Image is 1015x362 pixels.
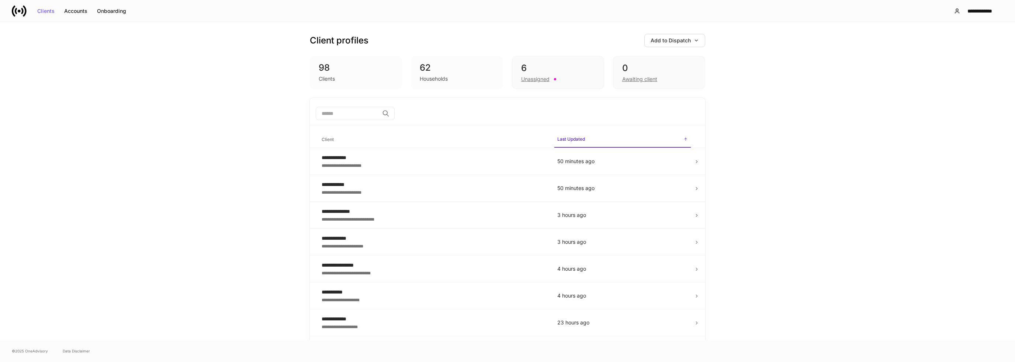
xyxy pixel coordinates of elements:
p: 50 minutes ago [557,184,688,192]
span: Client [319,132,548,147]
p: 3 hours ago [557,211,688,219]
p: 23 hours ago [557,319,688,326]
div: 0Awaiting client [613,56,705,89]
div: Add to Dispatch [651,38,699,43]
div: Clients [319,75,335,82]
div: Accounts [64,8,87,14]
p: 4 hours ago [557,292,688,299]
span: Last Updated [554,132,691,148]
h6: Client [322,136,334,143]
button: Accounts [59,5,92,17]
div: Clients [37,8,55,14]
div: Unassigned [521,75,550,83]
div: 6Unassigned [512,56,604,89]
div: Onboarding [97,8,126,14]
div: 6 [521,62,595,74]
div: 98 [319,62,393,74]
h3: Client profiles [310,35,368,46]
button: Add to Dispatch [644,34,705,47]
div: Awaiting client [622,75,657,83]
div: Households [420,75,448,82]
p: 3 hours ago [557,238,688,246]
p: 4 hours ago [557,265,688,273]
p: 50 minutes ago [557,158,688,165]
button: Clients [32,5,59,17]
button: Onboarding [92,5,131,17]
div: 0 [622,62,696,74]
h6: Last Updated [557,136,585,143]
a: Data Disclaimer [63,348,90,354]
span: © 2025 OneAdvisory [12,348,48,354]
div: 62 [420,62,494,74]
